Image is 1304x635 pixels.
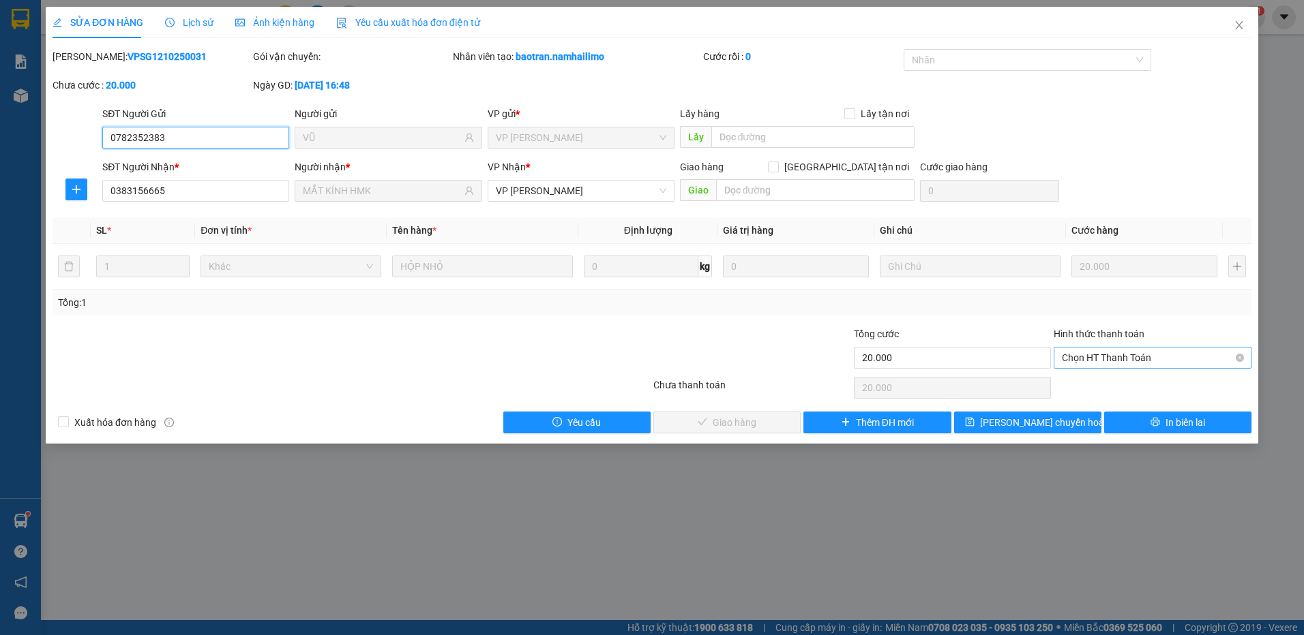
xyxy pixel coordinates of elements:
[680,108,720,119] span: Lấy hàng
[680,126,711,148] span: Lấy
[303,183,461,198] input: Tên người nhận
[66,184,87,195] span: plus
[1151,417,1160,428] span: printer
[53,18,62,27] span: edit
[1071,255,1217,277] input: 0
[201,225,252,236] span: Đơn vị tính
[65,179,87,200] button: plus
[723,255,869,277] input: 0
[680,179,716,201] span: Giao
[1166,415,1205,430] span: In biên lai
[841,417,850,428] span: plus
[130,13,163,27] span: Nhận:
[723,225,773,236] span: Giá trị hàng
[1236,354,1244,362] span: close-circle
[392,225,436,236] span: Tên hàng
[130,44,240,61] div: chú chín
[653,412,801,433] button: checkGiao hàng
[779,159,915,174] span: [GEOGRAPHIC_DATA] tận nơi
[1054,328,1144,339] label: Hình thức thanh toán
[303,130,461,145] input: Tên người gửi
[920,180,1059,202] input: Cước giao hàng
[58,295,503,310] div: Tổng: 1
[209,256,373,277] span: Khác
[745,51,751,62] b: 0
[856,415,914,430] span: Thêm ĐH mới
[1062,347,1243,368] span: Chọn HT Thanh Toán
[12,13,33,27] span: Gửi:
[235,17,314,28] span: Ảnh kiện hàng
[453,49,700,64] div: Nhân viên tạo:
[920,161,988,172] label: Cước giao hàng
[552,417,562,428] span: exclamation-circle
[164,418,174,427] span: info-circle
[165,17,213,28] span: Lịch sử
[336,17,480,28] span: Yêu cầu xuất hóa đơn điện tử
[503,412,651,433] button: exclamation-circleYêu cầu
[1071,225,1118,236] span: Cước hàng
[496,181,666,201] span: VP Phan Thiết
[106,80,136,91] b: 20.000
[496,127,666,148] span: VP Phạm Ngũ Lão
[954,412,1101,433] button: save[PERSON_NAME] chuyển hoàn
[58,255,80,277] button: delete
[10,89,31,104] span: CR :
[652,377,853,401] div: Chưa thanh toán
[1234,20,1245,31] span: close
[392,255,573,277] input: VD: Bàn, Ghế
[165,18,175,27] span: clock-circle
[96,225,107,236] span: SL
[128,51,207,62] b: VPSG1210250031
[464,133,474,142] span: user
[295,80,350,91] b: [DATE] 16:48
[1104,412,1251,433] button: printerIn biên lai
[253,78,451,93] div: Ngày GD:
[1220,7,1258,45] button: Close
[980,415,1110,430] span: [PERSON_NAME] chuyển hoàn
[130,12,240,44] div: VP [PERSON_NAME]
[53,17,143,28] span: SỬA ĐƠN HÀNG
[711,126,915,148] input: Dọc đường
[12,61,121,80] div: 0924606046
[53,78,250,93] div: Chưa cước :
[855,106,915,121] span: Lấy tận nơi
[1228,255,1246,277] button: plus
[874,217,1066,244] th: Ghi chú
[253,49,451,64] div: Gói vận chuyển:
[69,415,162,430] span: Xuất hóa đơn hàng
[235,18,245,27] span: picture
[854,328,899,339] span: Tổng cước
[10,88,123,104] div: 300.000
[965,417,975,428] span: save
[880,255,1061,277] input: Ghi Chú
[102,106,289,121] div: SĐT Người Gửi
[295,159,481,174] div: Người nhận
[680,161,724,172] span: Giao hàng
[130,61,240,80] div: 0703550467
[12,44,121,61] div: yến
[464,186,474,196] span: user
[803,412,951,433] button: plusThêm ĐH mới
[698,255,712,277] span: kg
[295,106,481,121] div: Người gửi
[516,51,604,62] b: baotran.namhailimo
[53,49,250,64] div: [PERSON_NAME]:
[567,415,601,430] span: Yêu cầu
[12,12,121,44] div: VP [PERSON_NAME]
[336,18,347,29] img: icon
[703,49,901,64] div: Cước rồi :
[488,161,526,172] span: VP Nhận
[624,225,672,236] span: Định lượng
[716,179,915,201] input: Dọc đường
[102,159,289,174] div: SĐT Người Nhận
[488,106,675,121] div: VP gửi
